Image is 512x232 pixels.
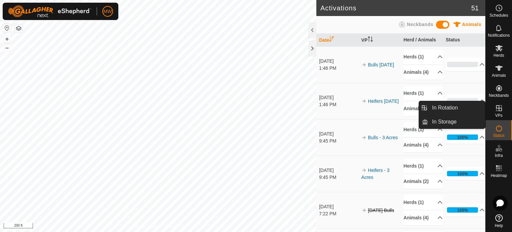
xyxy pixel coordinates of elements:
[15,24,23,32] button: Map Layers
[165,223,184,229] a: Contact Us
[404,138,443,153] p-accordion-header: Animals (4)
[361,135,367,140] img: arrow
[104,8,112,15] span: MW
[319,138,358,145] div: 9:45 PM
[446,167,485,180] p-accordion-header: 100%
[419,101,485,114] li: In Rotation
[488,33,510,37] span: Notifications
[457,134,468,141] div: 100%
[495,154,503,158] span: Infra
[492,73,506,77] span: Animals
[319,101,358,108] div: 1:46 PM
[428,115,485,129] a: In Storage
[446,58,485,71] p-accordion-header: 0%
[361,168,390,180] a: Heifers - 3 Acres
[457,171,468,177] div: 100%
[404,122,443,137] p-accordion-header: Herds (1)
[428,101,485,114] a: In Rotation
[486,212,512,230] a: Help
[319,94,358,101] div: [DATE]
[401,34,443,47] th: Herd / Animals
[446,203,485,217] p-accordion-header: 100%
[446,131,485,144] p-accordion-header: 100%
[447,135,478,140] div: 100%
[319,167,358,174] div: [DATE]
[447,171,478,176] div: 100%
[319,131,358,138] div: [DATE]
[404,159,443,174] p-accordion-header: Herds (1)
[447,98,478,103] div: 0%
[493,53,504,57] span: Herds
[489,13,508,17] span: Schedules
[404,65,443,80] p-accordion-header: Animals (4)
[361,62,367,67] img: arrow
[329,37,334,43] p-sorticon: Activate to sort
[3,24,11,32] button: Reset Map
[368,135,398,140] a: Bulls - 3 Acres
[447,207,478,213] div: 100%
[493,134,504,138] span: Status
[368,98,399,104] a: Heifers [DATE]
[404,49,443,64] p-accordion-header: Herds (1)
[8,5,91,17] img: Gallagher Logo
[319,65,358,72] div: 1:46 PM
[368,37,373,43] p-sorticon: Activate to sort
[404,195,443,210] p-accordion-header: Herds (1)
[447,62,478,67] div: 0%
[319,58,358,65] div: [DATE]
[471,3,479,13] span: 51
[457,207,468,213] div: 100%
[320,4,471,12] h2: Activations
[319,210,358,217] div: 7:22 PM
[3,35,11,43] button: +
[319,174,358,181] div: 9:45 PM
[132,223,157,229] a: Privacy Policy
[491,174,507,178] span: Heatmap
[404,86,443,101] p-accordion-header: Herds (1)
[443,34,485,47] th: Status
[432,118,457,126] span: In Storage
[361,208,367,213] img: arrow
[368,208,394,213] s: [DATE] Bulls
[404,210,443,225] p-accordion-header: Animals (4)
[359,34,401,47] th: VP
[316,34,359,47] th: Date
[404,101,443,116] p-accordion-header: Animals (2)
[489,93,509,97] span: Neckbands
[432,104,458,112] span: In Rotation
[3,44,11,52] button: –
[368,62,394,67] a: Bulls [DATE]
[404,174,443,189] p-accordion-header: Animals (2)
[495,224,503,228] span: Help
[446,94,485,107] p-accordion-header: 0%
[407,22,433,27] span: Neckbands
[319,203,358,210] div: [DATE]
[495,113,502,118] span: VPs
[361,98,367,104] img: arrow
[361,168,367,173] img: arrow
[462,22,481,27] span: Animals
[419,115,485,129] li: In Storage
